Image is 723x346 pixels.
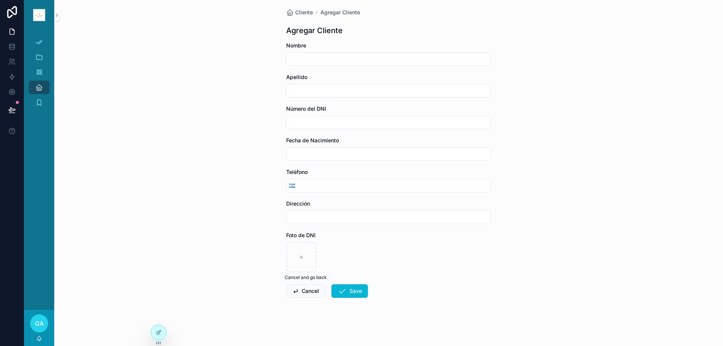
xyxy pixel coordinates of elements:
span: Teléfono [286,169,308,175]
button: Save [331,284,368,298]
div: Cancel and go back [280,272,331,283]
span: Dirección [286,200,310,207]
span: Fecha de Nacimiento [286,137,339,143]
span: Apellido [286,74,307,80]
img: App logo [33,9,45,21]
span: Nombre [286,42,306,49]
h1: Agregar Cliente [286,25,343,36]
div: scrollable content [24,30,54,119]
span: GA [35,319,44,328]
span: Foto de DNI [286,232,316,238]
button: Cancel [286,284,325,298]
span: Cliente [295,9,313,16]
button: Select Button [287,179,297,192]
span: 🇦🇷 [289,182,295,189]
a: Cliente [286,9,313,16]
span: Número del DNI [286,105,326,112]
a: Agregar Cliente [320,9,360,16]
